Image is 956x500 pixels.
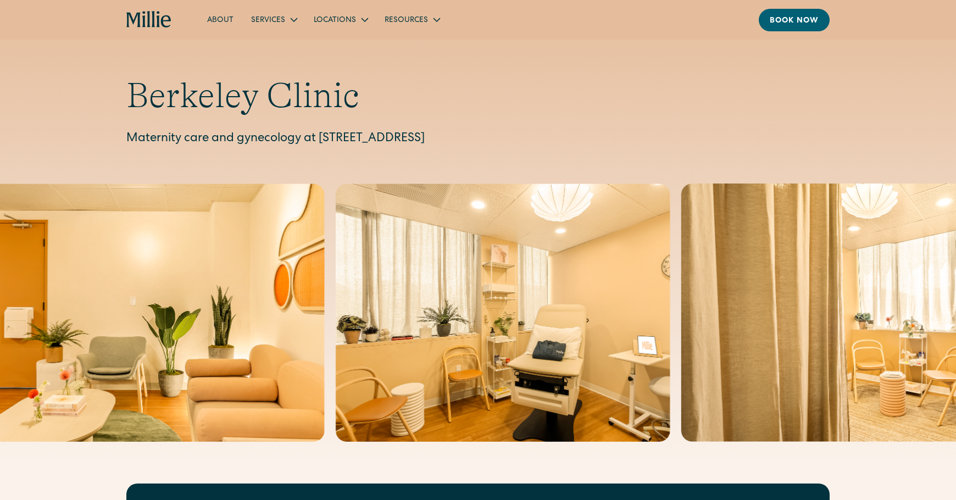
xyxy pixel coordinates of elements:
div: Services [251,15,285,26]
div: Resources [376,10,448,29]
div: Book now [770,15,819,27]
div: Resources [385,15,428,26]
div: Locations [314,15,356,26]
p: Maternity care and gynecology at [STREET_ADDRESS] [126,130,830,148]
a: About [198,10,242,29]
a: home [126,11,172,29]
div: Locations [305,10,376,29]
div: Services [242,10,305,29]
a: Book now [759,9,830,31]
h1: Berkeley Clinic [126,75,830,117]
